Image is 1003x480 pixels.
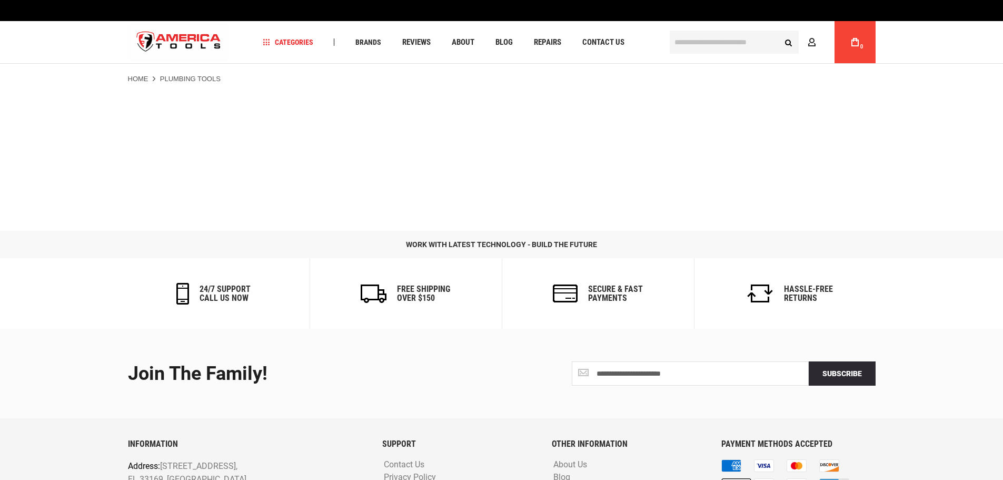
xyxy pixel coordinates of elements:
[128,23,230,62] a: store logo
[822,369,862,378] span: Subscribe
[382,439,536,449] h6: SUPPORT
[845,21,865,63] a: 0
[398,35,435,50] a: Reviews
[351,35,386,50] a: Brands
[529,35,566,50] a: Repairs
[779,32,799,52] button: Search
[551,460,590,470] a: About Us
[128,461,160,471] span: Address:
[721,439,875,449] h6: PAYMENT METHODS ACCEPTED
[381,460,427,470] a: Contact Us
[860,44,863,50] span: 0
[588,285,643,303] h6: secure & fast payments
[784,285,833,303] h6: Hassle-Free Returns
[452,38,474,46] span: About
[491,35,518,50] a: Blog
[402,38,431,46] span: Reviews
[128,364,494,385] div: Join the Family!
[160,75,221,83] strong: Plumbing Tools
[258,35,318,50] a: Categories
[128,74,148,84] a: Home
[128,439,366,449] h6: INFORMATION
[397,285,450,303] h6: Free Shipping Over $150
[552,439,706,449] h6: OTHER INFORMATION
[582,38,624,46] span: Contact Us
[809,361,876,386] button: Subscribe
[534,38,561,46] span: Repairs
[355,38,381,46] span: Brands
[495,38,513,46] span: Blog
[263,38,313,46] span: Categories
[128,23,230,62] img: America Tools
[578,35,629,50] a: Contact Us
[200,285,251,303] h6: 24/7 support call us now
[447,35,479,50] a: About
